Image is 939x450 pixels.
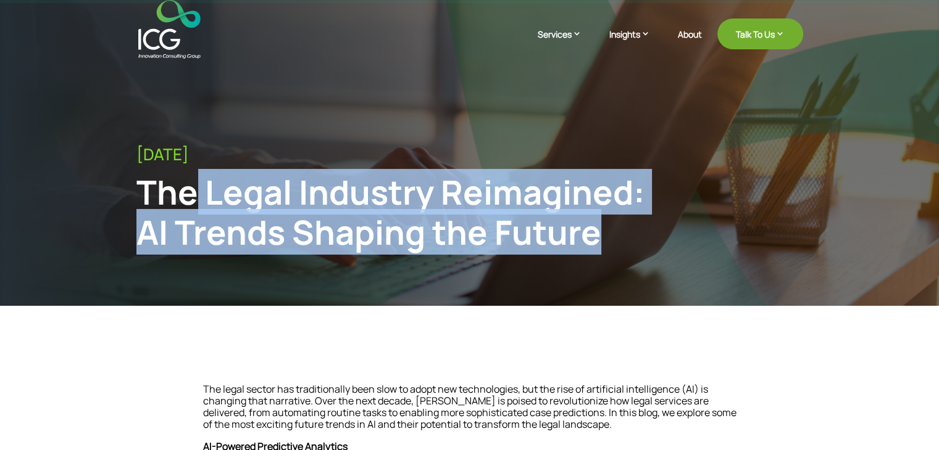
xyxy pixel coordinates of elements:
[717,18,803,49] a: Talk To Us
[678,30,702,59] a: About
[203,383,737,441] p: The legal sector has traditionally been slow to adopt new technologies, but the rise of artificia...
[136,145,803,164] div: [DATE]
[538,28,594,59] a: Services
[733,317,939,450] iframe: Chat Widget
[136,172,650,252] div: The Legal Industry Reimagined: AI Trends Shaping the Future
[609,28,662,59] a: Insights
